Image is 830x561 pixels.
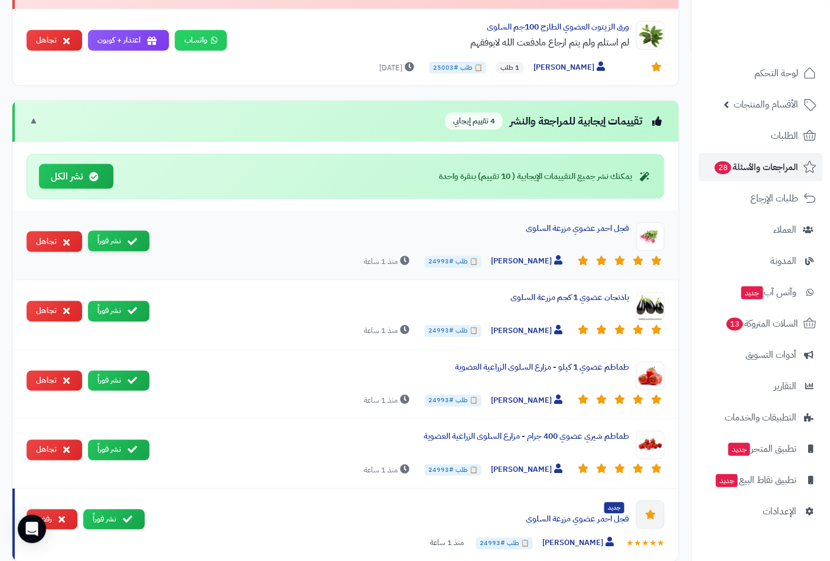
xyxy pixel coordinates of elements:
[236,21,629,33] div: ورق الزيتون العضوي الطازج 100جم السلوى
[740,284,797,301] span: وآتس آب
[159,292,629,304] div: باذنجان عضوي 1 كجم مزرعة السلوى
[734,96,799,113] span: الأقسام والمنتجات
[741,286,763,299] span: جديد
[83,510,145,530] button: نشر فوراً
[27,371,82,392] button: تجاهل
[364,465,412,477] span: منذ 1 ساعة
[175,30,227,51] a: واتساب
[425,256,481,268] span: 📋 طلب #24993
[18,515,46,543] div: Open Intercom Messenger
[425,325,481,337] span: 📋 طلب #24993
[425,395,481,407] span: 📋 طلب #24993
[699,341,823,369] a: أدوات التسويق
[88,440,149,461] button: نشر فوراً
[714,159,799,175] span: المراجعات والأسئلة
[159,431,629,443] div: طماطم شيري عضوي 400 جرام - مزارع السلوى الزراعية العضوية
[27,30,82,51] button: تجاهل
[699,278,823,306] a: وآتس آبجديد
[491,325,565,338] span: [PERSON_NAME]
[439,171,652,182] div: يمكنك نشر جميع التقييمات الإيجابية ( 10 تقييم) بنقرة واحدة
[636,223,665,251] img: Product
[430,538,464,549] span: منذ 1 ساعة
[27,510,77,530] button: رفض
[728,443,750,456] span: جديد
[727,441,797,457] span: تطبيق المتجر
[626,538,665,550] div: ★★★★★
[429,62,486,74] span: 📋 طلب #25003
[604,503,624,514] span: جديد
[27,301,82,322] button: تجاهل
[542,537,617,550] span: [PERSON_NAME]
[699,122,823,150] a: الطلبات
[699,247,823,275] a: المدونة
[636,431,665,459] img: Product
[491,395,565,407] span: [PERSON_NAME]
[727,318,743,331] span: 13
[636,21,665,50] img: Product
[725,315,799,332] span: السلات المتروكة
[379,62,417,74] span: [DATE]
[476,538,533,550] span: 📋 طلب #24993
[364,325,412,337] span: منذ 1 ساعة
[29,115,38,128] span: ▼
[636,362,665,390] img: Product
[159,223,629,234] div: فجل احمر عضوي مزرعة السلوى
[715,161,731,174] span: 28
[364,256,412,268] span: منذ 1 ساعة
[699,309,823,338] a: السلات المتروكة13
[716,474,738,487] span: جديد
[236,35,629,50] div: لم استلم ولم يتم ارجاع مادفعت الله لايوفقهم
[699,435,823,463] a: تطبيق المتجرجديد
[445,113,665,130] div: تقييمات إيجابية للمراجعة والنشر
[491,464,565,477] span: [PERSON_NAME]
[533,61,608,74] span: [PERSON_NAME]
[88,30,169,51] button: اعتذار + كوبون
[27,231,82,252] button: تجاهل
[699,153,823,181] a: المراجعات والأسئلة28
[699,372,823,400] a: التقارير
[699,466,823,494] a: تطبيق نقاط البيعجديد
[425,465,481,477] span: 📋 طلب #24993
[445,113,503,130] span: 4 تقييم إيجابي
[774,221,797,238] span: العملاء
[491,256,565,268] span: [PERSON_NAME]
[39,164,113,190] button: نشر الكل
[771,253,797,269] span: المدونة
[154,514,629,526] div: فجل احمر عضوي مزرعة السلوى
[774,378,797,394] span: التقارير
[699,403,823,432] a: التطبيقات والخدمات
[699,497,823,526] a: الإعدادات
[772,128,799,144] span: الطلبات
[755,65,799,81] span: لوحة التحكم
[763,503,797,520] span: الإعدادات
[88,301,149,322] button: نشر فوراً
[88,231,149,252] button: نشر فوراً
[636,292,665,321] img: Product
[699,216,823,244] a: العملاء
[746,347,797,363] span: أدوات التسويق
[699,184,823,213] a: طلبات الإرجاع
[27,440,82,461] button: تجاهل
[715,472,797,488] span: تطبيق نقاط البيع
[496,62,524,74] span: 1 طلب
[364,395,412,407] span: منذ 1 ساعة
[750,33,819,58] img: logo-2.png
[699,59,823,87] a: لوحة التحكم
[159,362,629,374] div: طماطم عضوي 1 كيلو - مزارع السلوى الزراعية العضوية
[88,371,149,392] button: نشر فوراً
[725,409,797,426] span: التطبيقات والخدمات
[751,190,799,207] span: طلبات الإرجاع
